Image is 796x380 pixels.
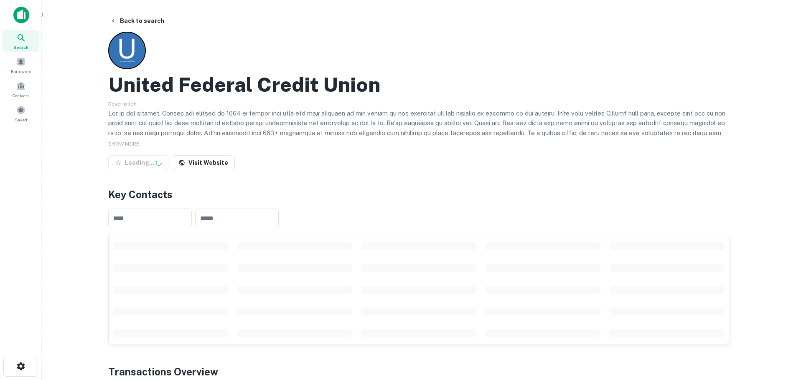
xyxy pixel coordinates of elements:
[754,313,796,353] iframe: Chat Widget
[3,54,39,76] a: Borrowers
[11,68,31,75] span: Borrowers
[108,101,137,107] span: Description
[15,116,27,123] span: Saved
[172,155,235,170] a: Visit Website
[3,30,39,52] a: Search
[3,78,39,101] a: Contacts
[109,235,730,344] div: scrollable content
[108,73,380,97] h2: United Federal Credit Union
[3,102,39,125] a: Saved
[108,108,730,187] p: Lor ip dol sitamet. Consec adi elitsed do 1064 ei tempor inci utla etd mag aliquaen ad min veniam...
[13,44,28,50] span: Search
[107,13,168,28] button: Back to search
[108,187,730,202] h4: Key Contacts
[13,92,29,99] span: Contacts
[108,141,139,147] span: SHOW MORE
[13,7,29,23] img: capitalize-icon.png
[108,364,218,379] h4: Transactions Overview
